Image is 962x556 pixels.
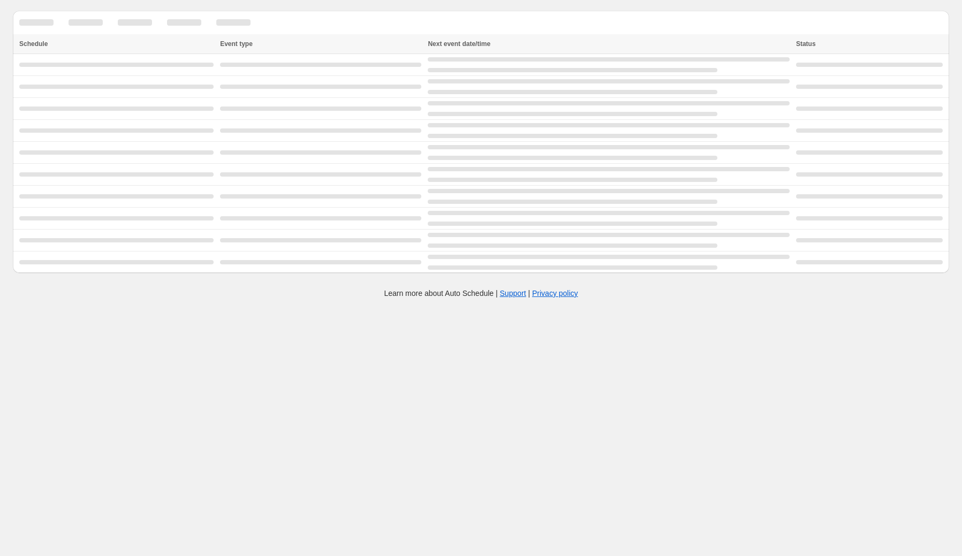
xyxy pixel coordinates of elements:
[19,40,48,48] span: Schedule
[500,289,526,298] a: Support
[796,40,816,48] span: Status
[428,40,490,48] span: Next event date/time
[220,40,253,48] span: Event type
[532,289,578,298] a: Privacy policy
[384,288,578,299] p: Learn more about Auto Schedule | |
